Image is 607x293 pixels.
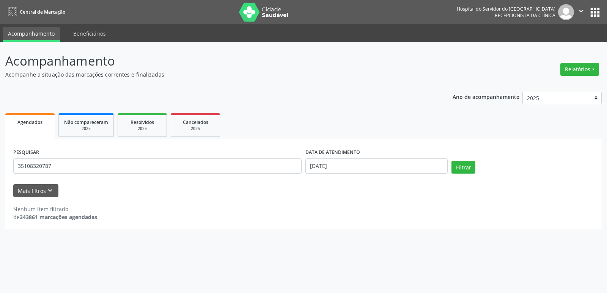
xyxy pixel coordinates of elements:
[13,205,97,213] div: Nenhum item filtrado
[13,184,58,197] button: Mais filtroskeyboard_arrow_down
[457,6,555,12] div: Hospital do Servidor do [GEOGRAPHIC_DATA]
[20,213,97,221] strong: 343861 marcações agendadas
[131,119,154,125] span: Resolvidos
[495,12,555,19] span: Recepcionista da clínica
[453,92,520,101] p: Ano de acompanhamento
[5,6,65,18] a: Central de Marcação
[558,4,574,20] img: img
[64,126,108,132] div: 2025
[5,71,423,78] p: Acompanhe a situação das marcações correntes e finalizadas
[123,126,161,132] div: 2025
[20,9,65,15] span: Central de Marcação
[574,4,588,20] button: 
[68,27,111,40] a: Beneficiários
[3,27,60,42] a: Acompanhamento
[46,186,54,195] i: keyboard_arrow_down
[183,119,208,125] span: Cancelados
[13,158,302,174] input: Nome, código do beneficiário ou CPF
[17,119,42,125] span: Agendados
[451,161,475,174] button: Filtrar
[176,126,214,132] div: 2025
[588,6,602,19] button: apps
[305,158,448,174] input: Selecione um intervalo
[13,213,97,221] div: de
[305,147,360,158] label: DATA DE ATENDIMENTO
[577,7,585,15] i: 
[64,119,108,125] span: Não compareceram
[5,52,423,71] p: Acompanhamento
[13,147,39,158] label: PESQUISAR
[560,63,599,76] button: Relatórios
